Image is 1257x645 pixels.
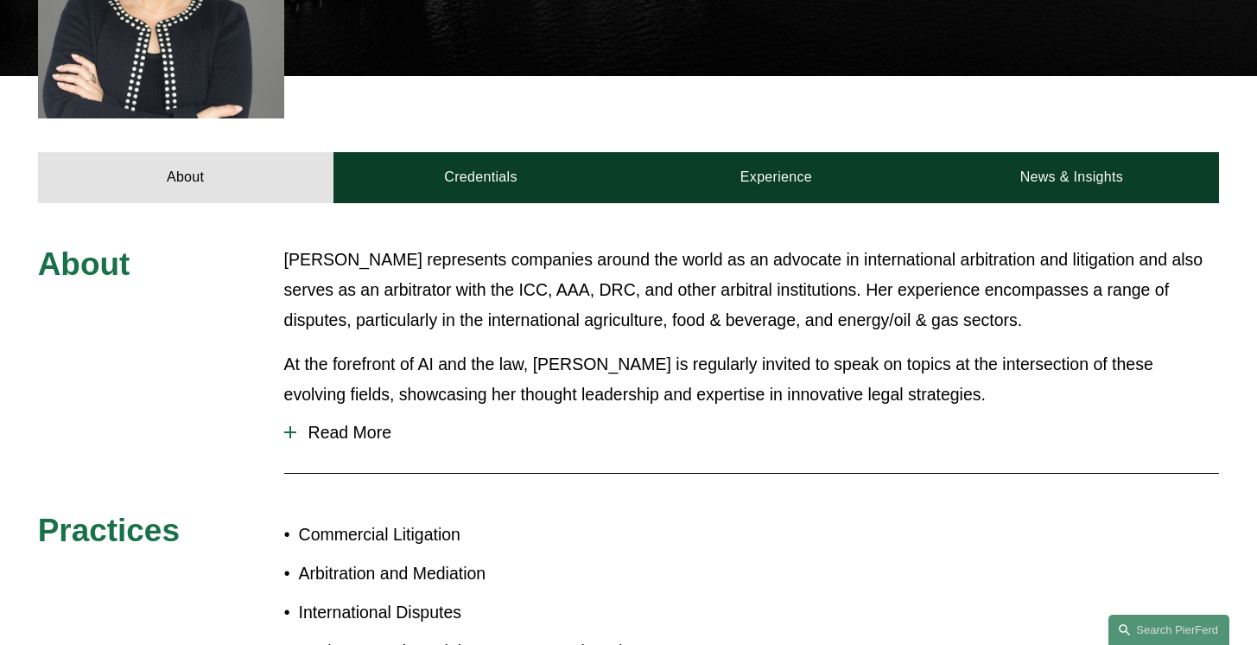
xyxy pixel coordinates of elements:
span: Practices [38,513,180,548]
a: Credentials [333,152,629,203]
p: At the forefront of AI and the law, [PERSON_NAME] is regularly invited to speak on topics at the ... [284,349,1220,410]
a: Search this site [1108,615,1229,645]
span: About [38,246,130,282]
button: Read More [284,410,1220,456]
p: Commercial Litigation [299,520,629,550]
p: International Disputes [299,597,629,628]
a: Experience [628,152,924,203]
a: News & Insights [924,152,1219,203]
span: Read More [296,423,1220,443]
a: About [38,152,333,203]
p: Arbitration and Mediation [299,559,629,589]
p: [PERSON_NAME] represents companies around the world as an advocate in international arbitration a... [284,245,1220,335]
